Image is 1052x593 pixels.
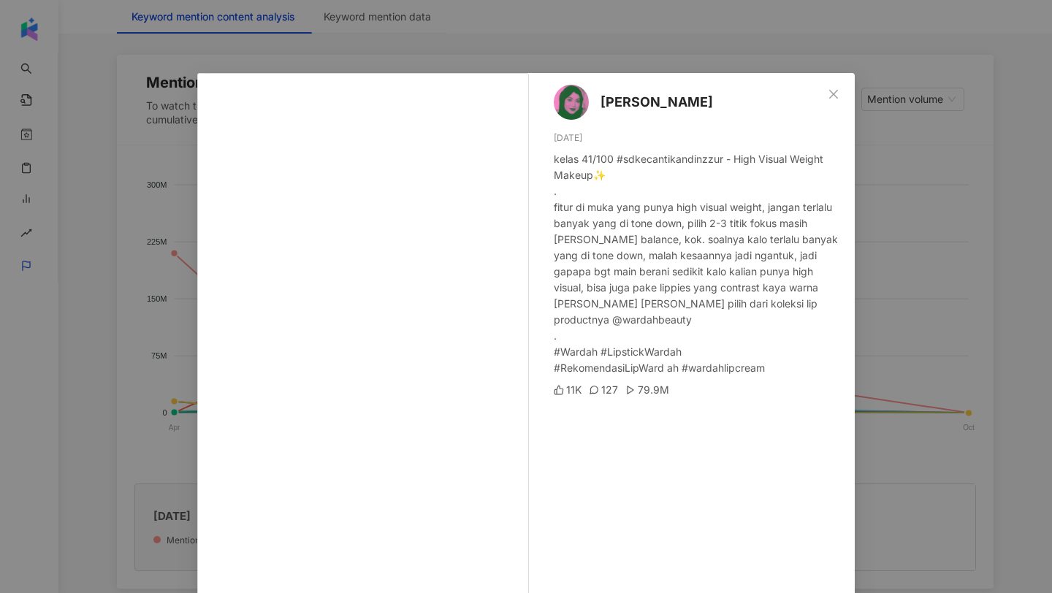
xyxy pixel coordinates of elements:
[601,92,713,112] span: [PERSON_NAME]
[625,382,669,398] div: 79.9M
[828,88,839,100] span: close
[554,85,589,120] img: KOL Avatar
[589,382,618,398] div: 127
[554,85,823,120] a: KOL Avatar[PERSON_NAME]
[819,80,848,109] button: Close
[554,151,843,376] div: kelas 41/100 #sdkecantikandinzzur - High Visual Weight Makeup✨ . fitur di muka yang punya high vi...
[554,131,843,145] div: [DATE]
[554,382,582,398] div: 11K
